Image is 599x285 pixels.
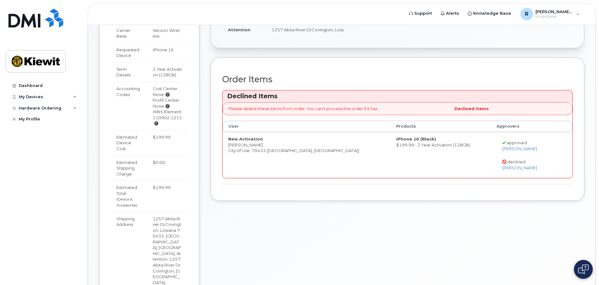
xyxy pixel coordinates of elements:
a: [PERSON_NAME] [502,165,537,170]
a: Alerts [436,7,463,20]
td: Accounting Codes [111,82,147,130]
td: Requested Device [111,43,147,62]
strong: iPhone 16 (Black) [396,136,436,141]
div: Please delete these items from order. You can't process the order if it has . [223,102,572,115]
div: Cost Center: None [153,86,182,97]
td: Estimated Device Cost [111,130,147,155]
img: Open chat [578,264,589,274]
td: Verizon Wireless [147,23,188,43]
strong: Declined Items [454,106,489,112]
a: Support [405,7,436,20]
strong: Attention [228,27,250,32]
strong: New Activation [228,136,263,141]
td: $199.99 - 2 Year Activation (128GB) [391,132,491,178]
span: [PERSON_NAME].Audibertjr [535,9,573,14]
span: approved [507,140,527,145]
a: Knowledge Base [463,7,515,20]
span: Support [414,10,432,17]
td: $199.99 [147,181,188,211]
td: Term Details [111,62,147,82]
td: Carrier Base [111,23,147,43]
h3: Declined Items [227,92,568,100]
th: Products [391,121,491,132]
td: Estimated Total [111,181,147,211]
span: Knowledge Base [473,10,511,17]
td: [PERSON_NAME] City of Use: 70433 ([GEOGRAPHIC_DATA], [GEOGRAPHIC_DATA]) [223,132,391,178]
span: R [525,10,528,18]
h2: Order Items [222,75,573,84]
td: 1257 Abita River DrCovington, Loisi [266,23,573,37]
td: iPhone 16 [147,43,188,62]
div: Ricky.Audibertjr [516,8,584,20]
span: Employee [535,14,573,19]
th: Approvers [491,121,559,132]
span: Alerts [446,10,459,17]
small: (Device & Accessories) [116,197,137,207]
td: Estimated Shipping Charge [111,155,147,181]
th: User [223,121,391,132]
td: $0.00 [147,155,188,181]
div: Profit Center: None [153,97,182,109]
td: $199.99 [147,130,188,155]
td: 2 Year Activation (128GB) [147,62,188,82]
div: WBS Element: 110902.1213 [153,109,182,126]
span: declined [507,159,525,164]
a: [PERSON_NAME] [502,146,537,151]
